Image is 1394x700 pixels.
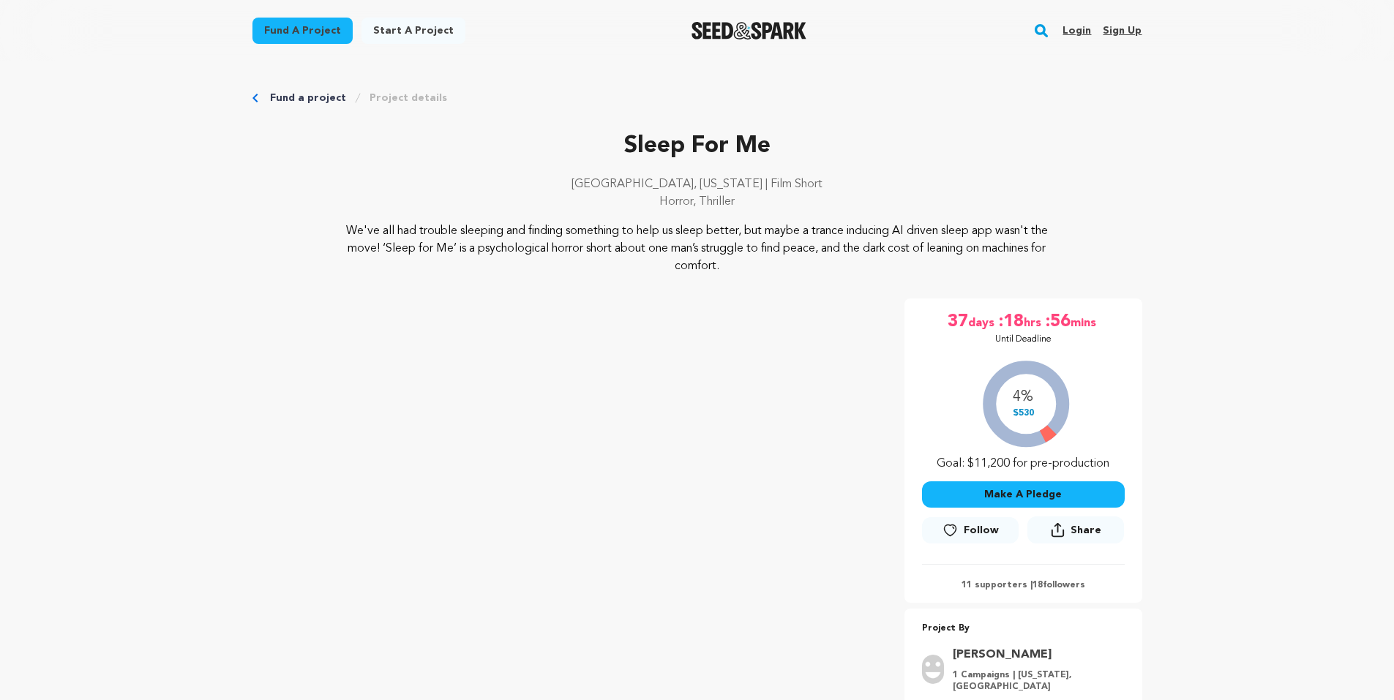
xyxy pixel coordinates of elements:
[922,655,944,684] img: user.png
[1044,310,1071,334] span: :56
[948,310,968,334] span: 37
[692,22,806,39] img: Seed&Spark Logo Dark Mode
[1071,523,1101,538] span: Share
[1027,516,1124,549] span: Share
[922,579,1125,591] p: 11 supporters | followers
[252,193,1142,211] p: Horror, Thriller
[252,176,1142,193] p: [GEOGRAPHIC_DATA], [US_STATE] | Film Short
[964,523,999,538] span: Follow
[370,91,447,105] a: Project details
[1024,310,1044,334] span: hrs
[922,620,1125,637] p: Project By
[692,22,806,39] a: Seed&Spark Homepage
[361,18,465,44] a: Start a project
[252,91,1142,105] div: Breadcrumb
[1103,19,1142,42] a: Sign up
[1063,19,1091,42] a: Login
[1071,310,1099,334] span: mins
[252,18,353,44] a: Fund a project
[995,334,1052,345] p: Until Deadline
[953,646,1116,663] a: Goto Vincent Rosas profile
[922,517,1019,543] a: Follow
[341,222,1053,275] p: We've all had trouble sleeping and finding something to help us sleep better, but maybe a trance ...
[252,129,1142,164] p: Sleep For Me
[968,310,997,334] span: days
[1027,516,1124,543] button: Share
[922,481,1125,508] button: Make A Pledge
[270,91,346,105] a: Fund a project
[953,669,1116,693] p: 1 Campaigns | [US_STATE], [GEOGRAPHIC_DATA]
[997,310,1024,334] span: :18
[1033,581,1043,590] span: 18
